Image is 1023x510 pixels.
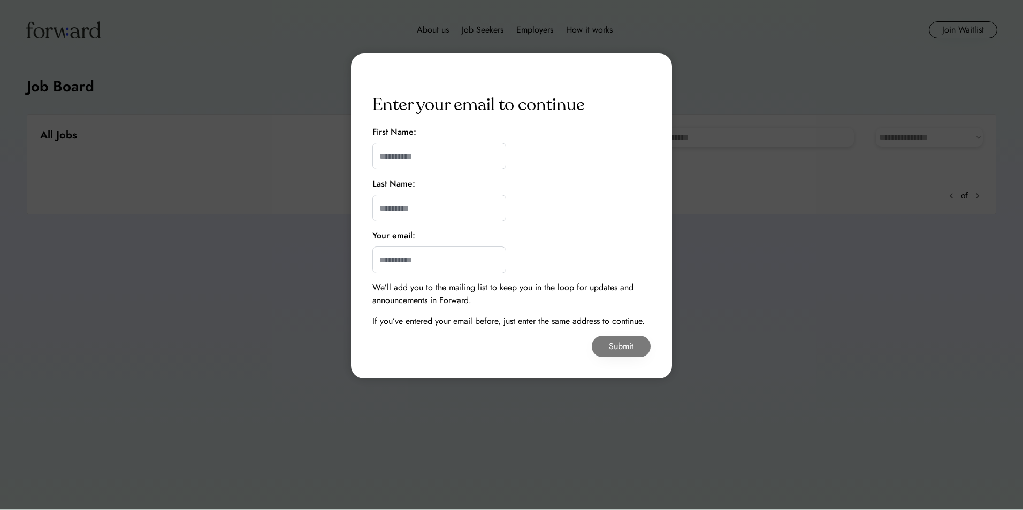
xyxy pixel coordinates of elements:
div: Enter your email to continue [372,92,585,118]
div: Your email: [372,229,415,242]
button: Submit [592,336,651,357]
div: If you’ve entered your email before, just enter the same address to continue. [372,315,645,328]
div: Last Name: [372,177,415,190]
div: First Name: [372,126,416,138]
img: yH5BAEAAAAALAAAAAABAAEAAAIBRAA7 [642,75,651,84]
div: We’ll add you to the mailing list to keep you in the loop for updates and announcements in Forward. [372,281,651,307]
